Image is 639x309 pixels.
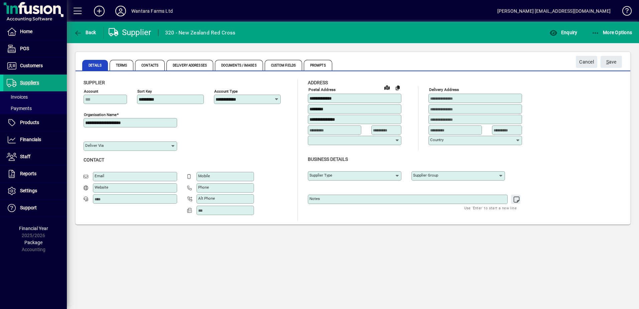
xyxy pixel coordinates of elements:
[576,56,597,68] button: Cancel
[413,173,438,178] mat-label: Supplier group
[309,196,320,201] mat-label: Notes
[7,106,32,111] span: Payments
[308,80,328,85] span: Address
[3,23,67,40] a: Home
[95,185,108,190] mat-label: Website
[84,89,98,94] mat-label: Account
[110,60,134,71] span: Terms
[74,30,96,35] span: Back
[7,94,28,100] span: Invoices
[215,60,263,71] span: Documents / Images
[24,240,42,245] span: Package
[20,137,41,142] span: Financials
[3,40,67,57] a: POS
[497,6,611,16] div: [PERSON_NAME] [EMAIL_ADDRESS][DOMAIN_NAME]
[392,82,403,93] button: Copy to Delivery address
[166,60,213,71] span: Delivery Addresses
[382,82,392,93] a: View on map
[3,58,67,74] a: Customers
[110,5,131,17] button: Profile
[20,63,43,68] span: Customers
[20,188,37,193] span: Settings
[265,60,302,71] span: Custom Fields
[20,171,36,176] span: Reports
[19,226,48,231] span: Financial Year
[20,46,29,51] span: POS
[20,120,39,125] span: Products
[3,183,67,199] a: Settings
[84,112,117,117] mat-label: Organisation name
[464,204,517,212] mat-hint: Use 'Enter' to start a new line
[135,60,165,71] span: Contacts
[308,157,348,162] span: Business details
[606,57,617,68] span: ave
[137,89,152,94] mat-label: Sort key
[198,185,209,190] mat-label: Phone
[20,29,32,34] span: Home
[592,30,632,35] span: More Options
[3,148,67,165] a: Staff
[165,27,236,38] div: 320 - New Zealand Red Cross
[20,205,37,210] span: Support
[85,143,104,148] mat-label: Deliver via
[198,174,210,178] mat-label: Mobile
[3,131,67,148] a: Financials
[89,5,110,17] button: Add
[548,26,579,38] button: Enquiry
[590,26,634,38] button: More Options
[198,196,215,201] mat-label: Alt Phone
[72,26,98,38] button: Back
[579,57,594,68] span: Cancel
[84,80,105,85] span: Supplier
[617,1,631,23] a: Knowledge Base
[131,6,173,16] div: Wantara Farms Ltd
[3,103,67,114] a: Payments
[304,60,332,71] span: Prompts
[20,80,39,85] span: Suppliers
[20,154,30,159] span: Staff
[430,137,443,142] mat-label: Country
[309,173,332,178] mat-label: Supplier type
[606,59,609,65] span: S
[549,30,577,35] span: Enquiry
[84,157,104,163] span: Contact
[95,174,104,178] mat-label: Email
[67,26,104,38] app-page-header-button: Back
[3,91,67,103] a: Invoices
[3,114,67,131] a: Products
[109,27,151,38] div: Supplier
[601,56,622,68] button: Save
[3,166,67,182] a: Reports
[82,60,108,71] span: Details
[3,200,67,216] a: Support
[214,89,238,94] mat-label: Account Type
